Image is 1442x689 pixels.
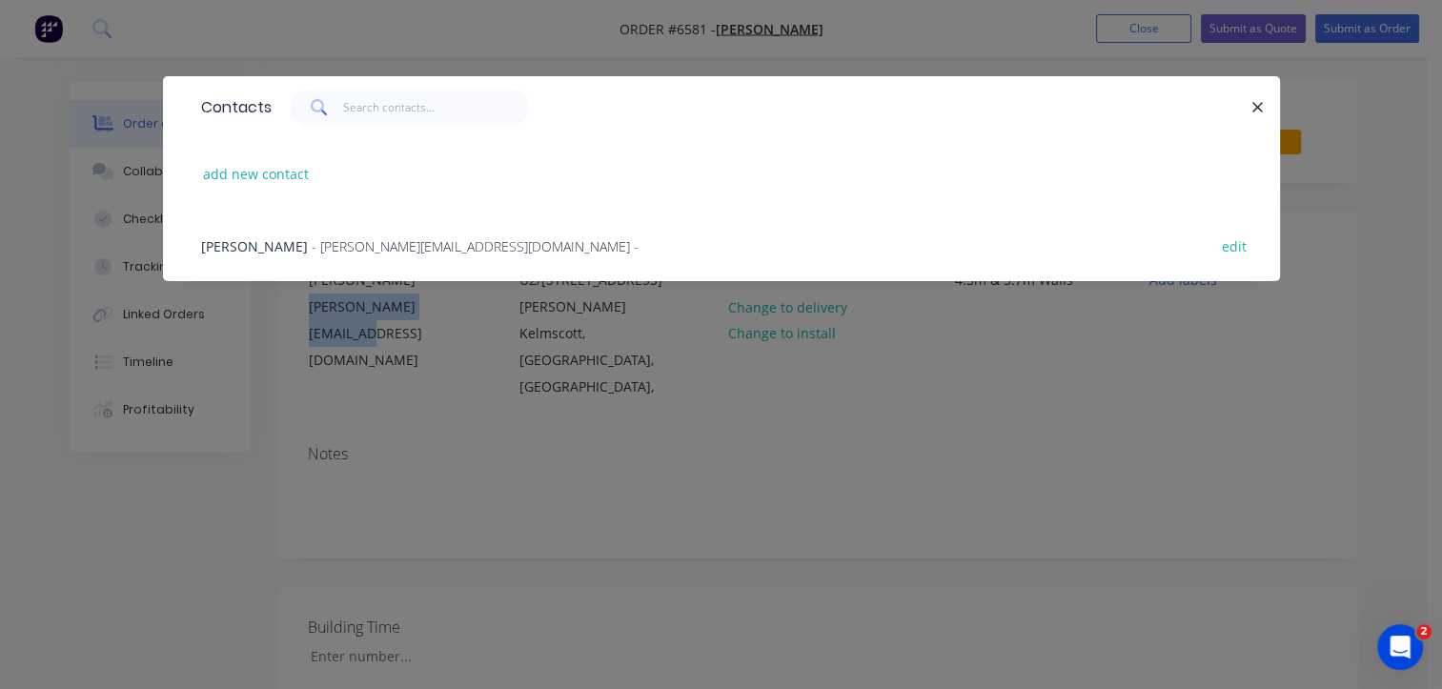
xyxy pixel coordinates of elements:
div: Contacts [192,77,272,138]
span: - [PERSON_NAME][EMAIL_ADDRESS][DOMAIN_NAME] - [312,237,639,255]
iframe: Intercom live chat [1377,624,1423,670]
input: Search contacts... [343,89,529,127]
span: 2 [1416,624,1432,639]
button: add new contact [193,161,319,187]
span: [PERSON_NAME] [201,237,308,255]
button: edit [1212,233,1257,258]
